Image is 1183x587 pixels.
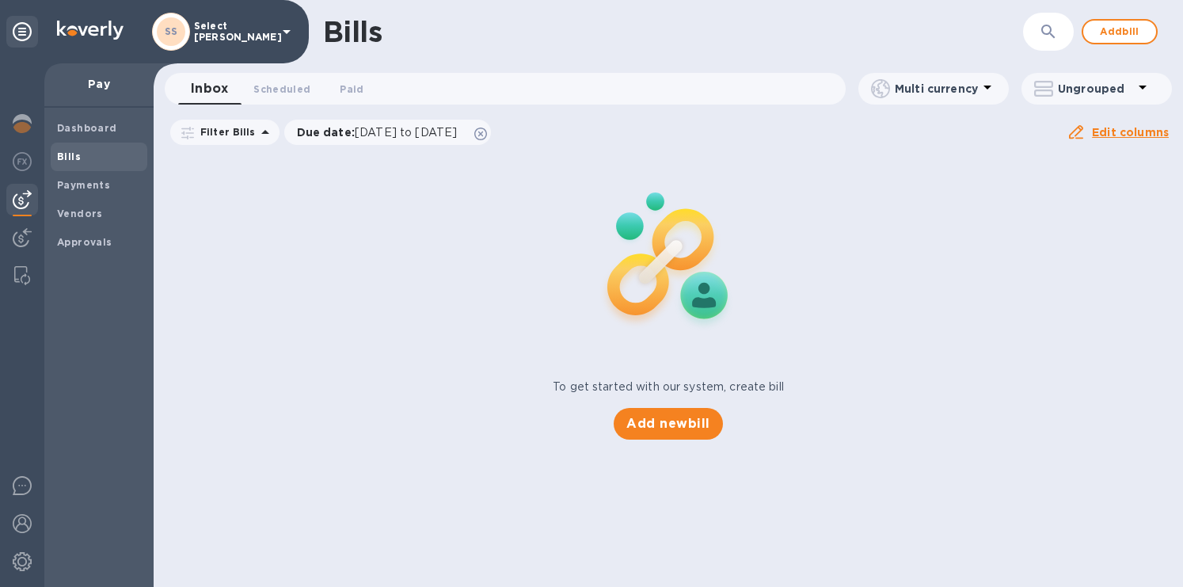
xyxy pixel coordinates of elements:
b: Dashboard [57,122,117,134]
img: Logo [57,21,124,40]
span: [DATE] to [DATE] [355,126,457,139]
img: Foreign exchange [13,152,32,171]
span: Add new bill [626,414,709,433]
h1: Bills [323,15,382,48]
p: Multi currency [895,81,978,97]
span: Add bill [1096,22,1143,41]
b: Approvals [57,236,112,248]
p: To get started with our system, create bill [553,379,784,395]
b: Bills [57,151,81,162]
div: Due date:[DATE] to [DATE] [284,120,492,145]
b: Payments [57,179,110,191]
p: Due date : [297,124,466,140]
button: Addbill [1082,19,1158,44]
button: Add newbill [614,408,722,440]
div: Unpin categories [6,16,38,48]
b: Vendors [57,208,103,219]
p: Select [PERSON_NAME] [194,21,273,43]
span: Inbox [191,78,228,100]
b: SS [165,25,178,37]
u: Edit columns [1092,126,1169,139]
span: Scheduled [253,81,310,97]
p: Ungrouped [1058,81,1133,97]
span: Paid [340,81,363,97]
p: Filter Bills [194,125,256,139]
p: Pay [57,76,141,92]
